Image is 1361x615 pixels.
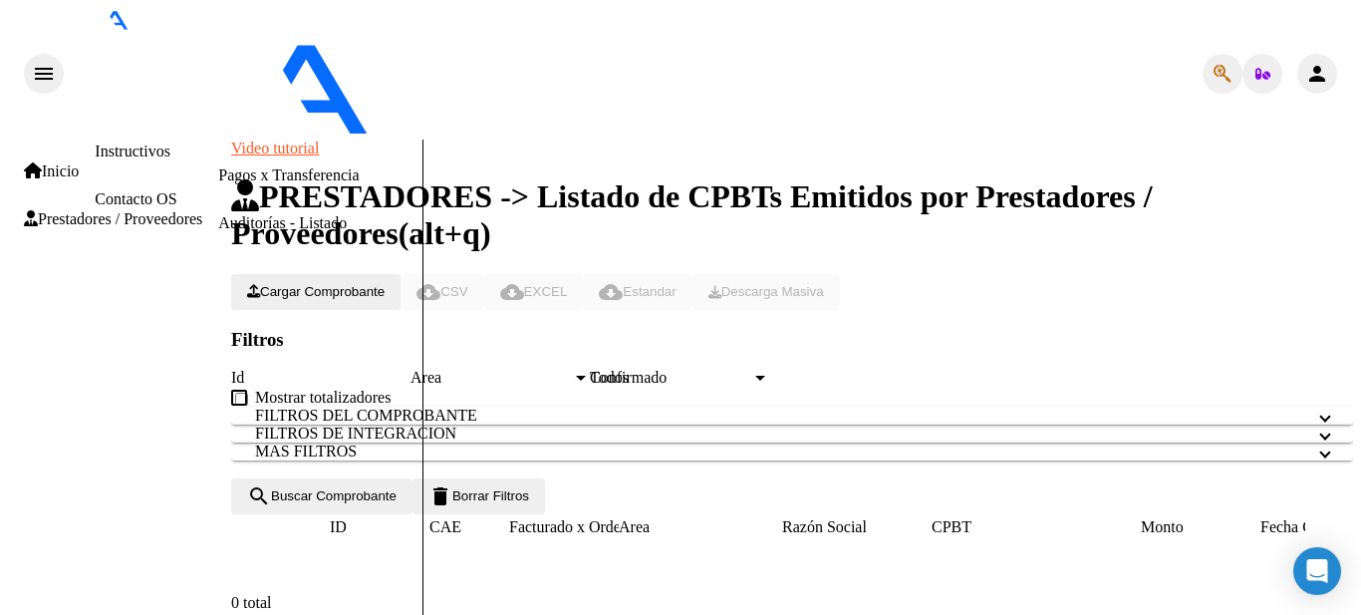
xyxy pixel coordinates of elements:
mat-panel-title: FILTROS DE INTEGRACION [255,425,1305,443]
datatable-header-cell: Razón Social [782,514,932,540]
a: Contacto OS [95,190,176,207]
div: Open Intercom Messenger [1293,547,1341,595]
mat-icon: person [1305,62,1329,86]
a: Pagos x Transferencia [218,166,359,183]
h3: Filtros [231,329,1353,351]
span: PRESTADORES -> Listado de CPBTs Emitidos por Prestadores / Proveedores [231,178,1153,251]
mat-panel-title: FILTROS DEL COMPROBANTE [255,407,1305,425]
span: - [PERSON_NAME] [PERSON_NAME] [584,122,851,139]
datatable-header-cell: CPBT [932,514,1141,540]
mat-icon: menu [32,62,56,86]
mat-icon: delete [428,484,452,508]
mat-icon: cloud_download [416,280,440,304]
datatable-header-cell: CAE [429,514,509,540]
img: Logo SAAS [64,30,536,136]
datatable-header-cell: Monto [1141,514,1260,540]
span: Todos [590,369,629,386]
span: Borrar Filtros [428,488,529,503]
span: Area [410,369,572,387]
datatable-header-cell: Facturado x Orden De [509,514,619,540]
button: CSV [401,274,483,310]
span: Monto [1141,518,1184,535]
span: Facturado x Orden De [509,518,652,535]
mat-expansion-panel-header: FILTROS DEL COMPROBANTE [231,407,1353,425]
mat-expansion-panel-header: MAS FILTROS [231,443,1353,461]
span: EXCEL [500,284,568,299]
mat-panel-title: MAS FILTROS [255,443,1305,461]
datatable-header-cell: Fecha Cpbt [1260,514,1350,540]
span: Estandar [599,284,676,299]
span: CPBT [932,518,971,535]
datatable-header-cell: Area [619,514,753,540]
span: Descarga Masiva [708,284,824,299]
span: Area [619,518,650,535]
span: Fecha Cpbt [1260,518,1333,535]
button: Borrar Filtros [412,478,545,514]
app-download-masive: Descarga masiva de comprobantes (adjuntos) [692,282,840,299]
span: - ospiv [536,122,584,139]
button: EXCEL [484,274,584,310]
a: Instructivos [95,143,170,159]
span: (alt+q) [399,215,491,251]
span: CAE [429,518,461,535]
mat-expansion-panel-header: FILTROS DE INTEGRACION [231,425,1353,443]
mat-icon: cloud_download [599,280,623,304]
a: Auditorías - Listado [218,214,347,231]
a: Inicio [24,162,79,180]
button: Descarga Masiva [692,274,840,310]
span: Razón Social [782,518,867,535]
span: CSV [416,284,467,299]
mat-icon: cloud_download [500,280,524,304]
div: 0 total [231,594,1353,612]
a: Prestadores / Proveedores [24,210,202,228]
button: Estandar [583,274,691,310]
